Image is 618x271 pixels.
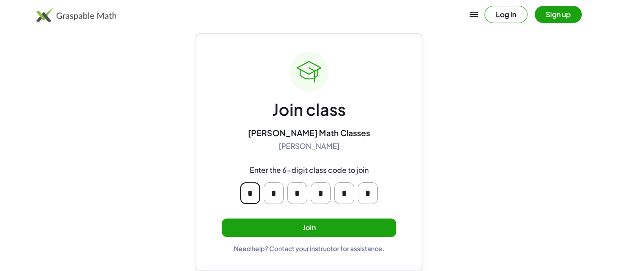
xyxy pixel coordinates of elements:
button: Log in [485,6,528,23]
div: [PERSON_NAME] Math Classes [248,128,370,138]
div: Enter the 6-digit class code to join [250,166,369,175]
button: Join [222,219,396,237]
input: Please enter OTP character 4 [311,182,331,204]
div: [PERSON_NAME] [279,142,340,151]
input: Please enter OTP character 2 [264,182,284,204]
input: Please enter OTP character 1 [240,182,260,204]
div: Join class [272,99,346,120]
input: Please enter OTP character 5 [334,182,354,204]
button: Sign up [535,6,582,23]
input: Please enter OTP character 3 [287,182,307,204]
input: Please enter OTP character 6 [358,182,378,204]
div: Need help? Contact your instructor for assistance. [234,244,385,252]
